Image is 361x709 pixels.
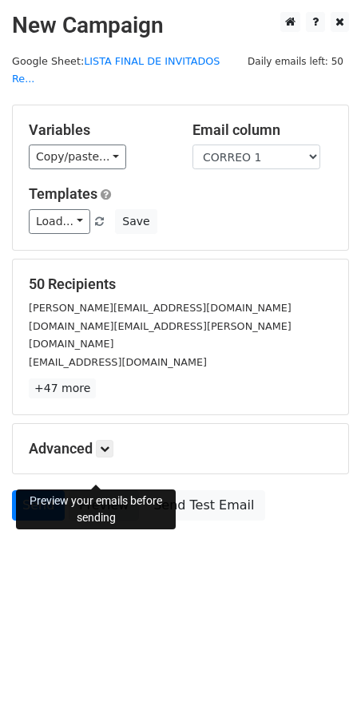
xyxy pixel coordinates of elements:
button: Save [115,209,157,234]
a: Send Test Email [143,490,264,521]
iframe: Chat Widget [281,632,361,709]
a: Templates [29,185,97,202]
a: Daily emails left: 50 [242,55,349,67]
a: LISTA FINAL DE INVITADOS Re... [12,55,220,85]
div: Preview your emails before sending [16,489,176,529]
small: [EMAIL_ADDRESS][DOMAIN_NAME] [29,356,207,368]
h5: 50 Recipients [29,275,332,293]
h5: Email column [192,121,332,139]
div: Widget de chat [281,632,361,709]
h5: Advanced [29,440,332,457]
h5: Variables [29,121,169,139]
a: Send [12,490,65,521]
a: Load... [29,209,90,234]
small: Google Sheet: [12,55,220,85]
small: [PERSON_NAME][EMAIL_ADDRESS][DOMAIN_NAME] [29,302,292,314]
h2: New Campaign [12,12,349,39]
span: Daily emails left: 50 [242,53,349,70]
a: Copy/paste... [29,145,126,169]
small: [DOMAIN_NAME][EMAIL_ADDRESS][PERSON_NAME][DOMAIN_NAME] [29,320,292,351]
a: +47 more [29,378,96,398]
